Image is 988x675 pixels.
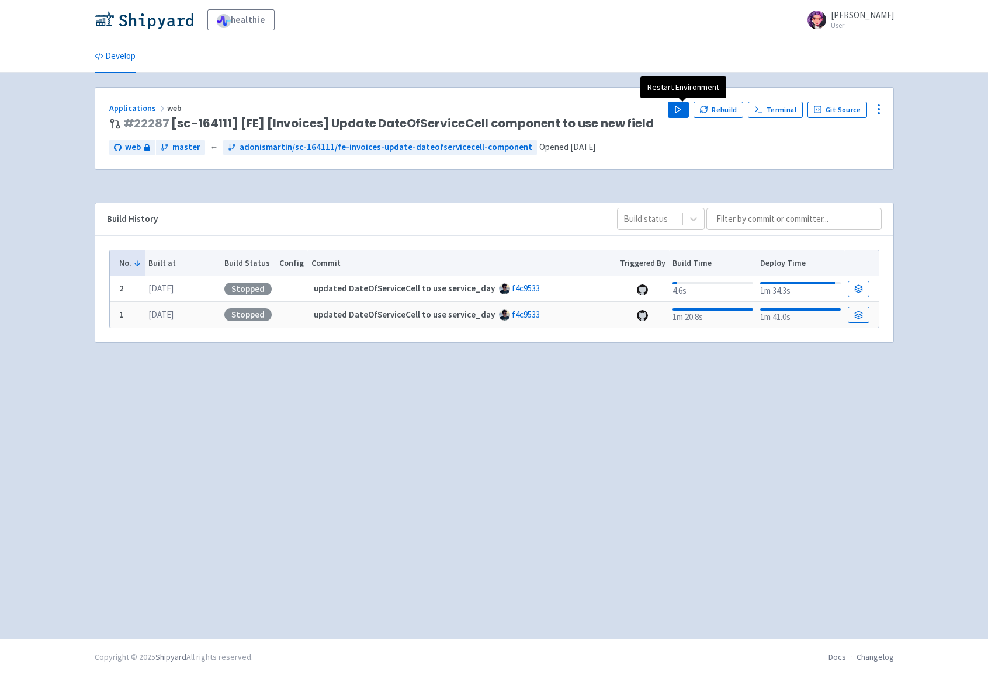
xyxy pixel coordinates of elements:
[807,102,868,118] a: Git Source
[669,250,757,276] th: Build Time
[672,280,753,298] div: 4.6s
[848,307,869,323] a: Build Details
[155,652,186,662] a: Shipyard
[760,306,840,324] div: 1m 41.0s
[668,102,689,118] button: Play
[172,141,200,154] span: master
[207,9,275,30] a: healthie
[314,283,495,294] strong: updated DateOfServiceCell to use service_day
[800,11,894,29] a: [PERSON_NAME] User
[512,309,540,320] a: f4c9533
[95,40,136,73] a: Develop
[148,283,174,294] time: [DATE]
[210,141,219,154] span: ←
[223,140,537,155] a: adonismartin/sc-164111/fe-invoices-update-dateofservicecell-component
[224,308,272,321] div: Stopped
[109,140,155,155] a: web
[95,651,253,663] div: Copyright © 2025 All rights reserved.
[831,22,894,29] small: User
[125,141,141,154] span: web
[95,11,193,29] img: Shipyard logo
[694,102,744,118] button: Rebuild
[119,283,124,294] b: 2
[119,309,124,320] b: 1
[307,250,616,276] th: Commit
[167,103,183,113] span: web
[221,250,276,276] th: Build Status
[760,280,840,298] div: 1m 34.3s
[616,250,669,276] th: Triggered By
[107,213,598,226] div: Build History
[148,309,174,320] time: [DATE]
[757,250,844,276] th: Deploy Time
[156,140,205,155] a: master
[748,102,802,118] a: Terminal
[570,141,595,152] time: [DATE]
[123,115,169,131] a: #22287
[224,283,272,295] div: Stopped
[314,309,495,320] strong: updated DateOfServiceCell to use service_day
[831,9,894,20] span: [PERSON_NAME]
[828,652,846,662] a: Docs
[123,117,654,130] span: [sc-164111] [FE] [Invoices] Update DateOfServiceCell component to use new field
[857,652,894,662] a: Changelog
[145,250,221,276] th: Built at
[109,103,167,113] a: Applications
[539,141,595,152] span: Opened
[848,281,869,297] a: Build Details
[706,208,882,230] input: Filter by commit or committer...
[240,141,532,154] span: adonismartin/sc-164111/fe-invoices-update-dateofservicecell-component
[119,257,141,269] button: No.
[276,250,308,276] th: Config
[512,283,540,294] a: f4c9533
[672,306,753,324] div: 1m 20.8s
